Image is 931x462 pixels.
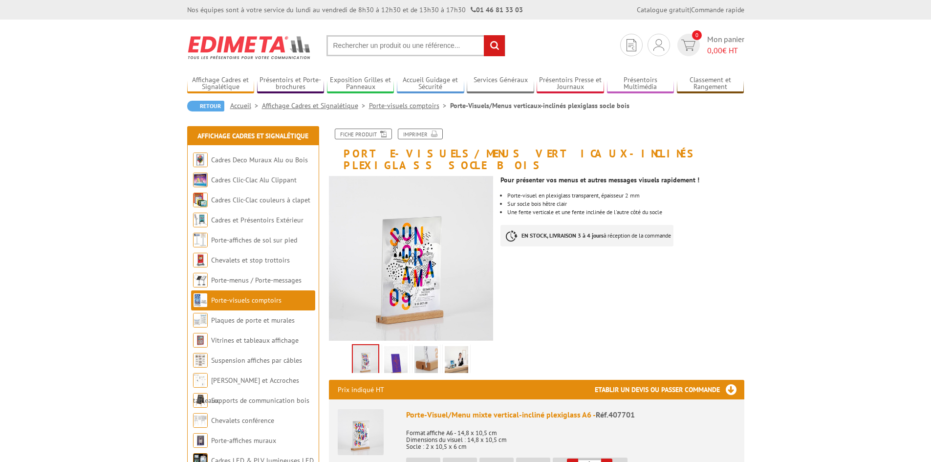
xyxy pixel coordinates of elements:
img: Edimeta [187,29,312,66]
img: devis rapide [627,39,636,51]
img: Cadres Deco Muraux Alu ou Bois [193,153,208,167]
a: Chevalets et stop trottoirs [211,256,290,264]
img: 407701_porte-visuel_menu_verticaux_incline_2.jpg [445,346,468,376]
a: Vitrines et tableaux affichage [211,336,299,345]
img: Porte-affiches muraux [193,433,208,448]
div: | [637,5,744,15]
img: Chevalets et stop trottoirs [193,253,208,267]
li: Sur socle bois hêtre clair [507,201,744,207]
img: Cadres Clic-Clac couleurs à clapet [193,193,208,207]
img: Porte-menus / Porte-messages [193,273,208,287]
a: Présentoirs Multimédia [607,76,674,92]
a: Cadres Clic-Clac Alu Clippant [211,176,297,184]
img: devis rapide [653,39,664,51]
a: Suspension affiches par câbles [211,356,302,365]
h1: Porte-Visuels/Menus verticaux-inclinés plexiglass socle bois [322,129,752,171]
li: Une fente verticale et une fente inclinée de l'autre côté du socle [507,209,744,215]
img: Cimaises et Accroches tableaux [193,373,208,388]
img: porte_visuel_menu_mixtes_vertical_incline_plexi_socle_bois.png [353,345,378,375]
img: Suspension affiches par câbles [193,353,208,368]
a: Porte-affiches de sol sur pied [211,236,297,244]
p: Prix indiqué HT [338,380,384,399]
img: Plaques de porte et murales [193,313,208,328]
a: Plaques de porte et murales [211,316,295,325]
strong: EN STOCK, LIVRAISON 3 à 4 jours [521,232,604,239]
img: Vitrines et tableaux affichage [193,333,208,348]
img: Porte-visuels comptoirs [193,293,208,308]
a: Fiche produit [335,129,392,139]
a: Porte-affiches muraux [211,436,276,445]
a: Services Généraux [467,76,534,92]
a: Affichage Cadres et Signalétique [262,101,369,110]
a: Imprimer [398,129,443,139]
img: porte_visuel_menu_mixtes_vertical_incline_plexi_socle_bois_3.jpg [414,346,438,376]
img: Cadres Clic-Clac Alu Clippant [193,173,208,187]
img: Cadres et Présentoirs Extérieur [193,213,208,227]
img: porte_visuel_menu_mixtes_vertical_incline_plexi_socle_bois.png [329,176,494,341]
a: Porte-visuels comptoirs [211,296,281,305]
span: 0 [692,30,702,40]
img: Porte-Visuel/Menu mixte vertical-incliné plexiglass A6 [338,409,384,455]
a: Cadres Deco Muraux Alu ou Bois [211,155,308,164]
a: Accueil Guidage et Sécurité [397,76,464,92]
a: devis rapide 0 Mon panier 0,00€ HT [675,34,744,56]
a: Cadres et Présentoirs Extérieur [211,216,303,224]
a: Présentoirs Presse et Journaux [537,76,604,92]
p: Format affiche A6 - 14,8 x 10,5 cm Dimensions du visuel : 14,8 x 10,5 cm Socle : 2 x 10,5 x 6 cm [406,423,736,450]
span: Réf.407701 [596,410,635,419]
a: Catalogue gratuit [637,5,690,14]
a: Présentoirs et Porte-brochures [257,76,325,92]
a: Affichage Cadres et Signalétique [187,76,255,92]
span: Mon panier [707,34,744,56]
img: devis rapide [681,40,695,51]
span: € HT [707,45,744,56]
a: Cadres Clic-Clac couleurs à clapet [211,196,310,204]
a: [PERSON_NAME] et Accroches tableaux [193,376,299,405]
a: Exposition Grilles et Panneaux [327,76,394,92]
input: rechercher [484,35,505,56]
li: Porte-Visuels/Menus verticaux-inclinés plexiglass socle bois [450,101,629,110]
div: Porte-Visuel/Menu mixte vertical-incliné plexiglass A6 - [406,409,736,420]
img: porte_visuel_menu_mixtes_vertical_incline_plexi_socle_bois_2.png [384,346,408,376]
div: Nos équipes sont à votre service du lundi au vendredi de 8h30 à 12h30 et de 13h30 à 17h30 [187,5,523,15]
img: Chevalets conférence [193,413,208,428]
a: Porte-menus / Porte-messages [211,276,302,285]
strong: Pour présenter vos menus et autres messages visuels rapidement ! [500,176,699,184]
a: Supports de communication bois [211,396,309,405]
a: Classement et Rangement [677,76,744,92]
a: Retour [187,101,224,111]
a: Accueil [230,101,262,110]
a: Affichage Cadres et Signalétique [197,132,308,140]
strong: 01 46 81 33 03 [471,5,523,14]
h3: Etablir un devis ou passer commande [595,380,744,399]
a: Porte-visuels comptoirs [369,101,450,110]
li: Porte-visuel en plexiglass transparent, épaisseur 2 mm [507,193,744,198]
a: Commande rapide [691,5,744,14]
p: à réception de la commande [500,225,673,246]
span: 0,00 [707,45,722,55]
img: Porte-affiches de sol sur pied [193,233,208,247]
a: Chevalets conférence [211,416,274,425]
input: Rechercher un produit ou une référence... [326,35,505,56]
